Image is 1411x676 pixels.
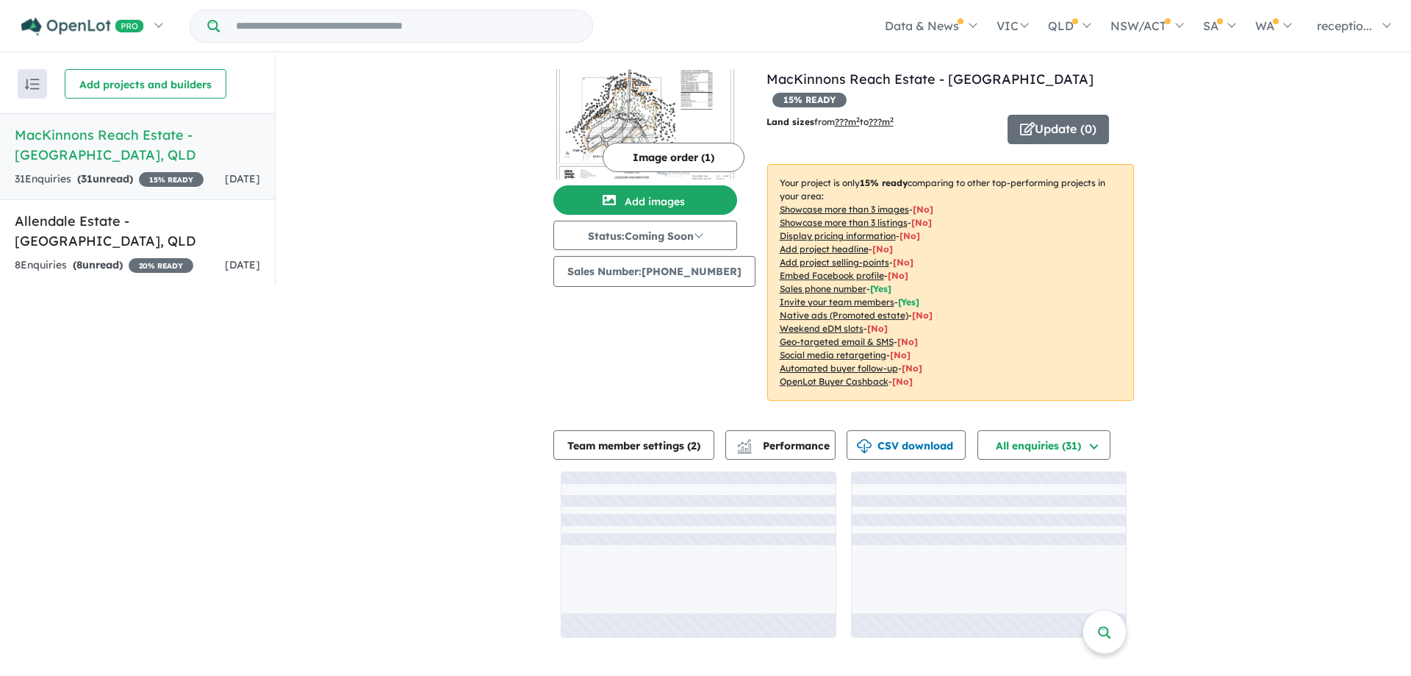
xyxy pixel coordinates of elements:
b: 15 % ready [860,177,908,188]
button: Image order (1) [603,143,744,172]
u: ???m [869,116,894,127]
span: [No] [897,336,918,347]
img: MacKinnons Reach Estate - Gumlow [553,69,737,179]
u: Native ads (Promoted estate) [780,310,908,321]
div: 31 Enquir ies [15,171,204,188]
button: Update (0) [1008,115,1109,144]
u: Weekend eDM slots [780,323,864,334]
button: Sales Number:[PHONE_NUMBER] [553,256,755,287]
span: receptio... [1317,18,1372,33]
span: [ No ] [913,204,933,215]
h5: MacKinnons Reach Estate - [GEOGRAPHIC_DATA] , QLD [15,125,260,165]
input: Try estate name, suburb, builder or developer [223,10,589,42]
span: [ Yes ] [870,283,891,294]
span: [ No ] [911,217,932,228]
span: 8 [76,258,82,271]
img: download icon [857,439,872,454]
u: Add project headline [780,243,869,255]
span: Performance [739,439,830,452]
strong: ( unread) [73,258,123,271]
u: Embed Facebook profile [780,270,884,281]
u: OpenLot Buyer Cashback [780,376,888,387]
button: Add images [553,185,737,215]
span: to [860,116,894,127]
span: 31 [81,172,93,185]
span: [No] [867,323,888,334]
u: Geo-targeted email & SMS [780,336,894,347]
u: Showcase more than 3 listings [780,217,908,228]
strong: ( unread) [77,172,133,185]
span: 20 % READY [129,258,193,273]
u: Sales phone number [780,283,866,294]
u: Social media retargeting [780,349,886,360]
span: [ No ] [893,257,913,268]
u: Add project selling-points [780,257,889,268]
img: sort.svg [25,79,40,90]
p: from [766,115,997,129]
span: [DATE] [225,172,260,185]
span: [ No ] [872,243,893,255]
span: [ No ] [900,230,920,241]
sup: 2 [890,115,894,124]
button: CSV download [847,430,966,460]
span: [No] [902,363,922,374]
b: Land sizes [766,116,814,127]
span: [ No ] [888,270,908,281]
u: Display pricing information [780,230,896,241]
sup: 2 [856,115,860,124]
span: 15 % READY [772,93,847,107]
span: [No] [892,376,913,387]
img: line-chart.svg [737,439,750,447]
img: bar-chart.svg [737,444,752,453]
div: 8 Enquir ies [15,257,193,274]
span: 2 [691,439,697,452]
u: Automated buyer follow-up [780,363,898,374]
u: ??? m [835,116,860,127]
button: Team member settings (2) [553,430,714,460]
button: Add projects and builders [65,69,226,99]
button: Status:Coming Soon [553,221,737,250]
span: [DATE] [225,258,260,271]
a: MacKinnons Reach Estate - [GEOGRAPHIC_DATA] [766,71,1094,88]
u: Invite your team members [780,296,894,307]
button: All enquiries (31) [977,430,1110,460]
button: Performance [725,430,836,460]
span: [No] [890,349,911,360]
u: Showcase more than 3 images [780,204,909,215]
img: Openlot PRO Logo White [21,18,144,36]
span: 15 % READY [139,172,204,187]
span: [ Yes ] [898,296,919,307]
p: Your project is only comparing to other top-performing projects in your area: - - - - - - - - - -... [767,164,1134,401]
span: [No] [912,310,933,321]
h5: Allendale Estate - [GEOGRAPHIC_DATA] , QLD [15,211,260,251]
